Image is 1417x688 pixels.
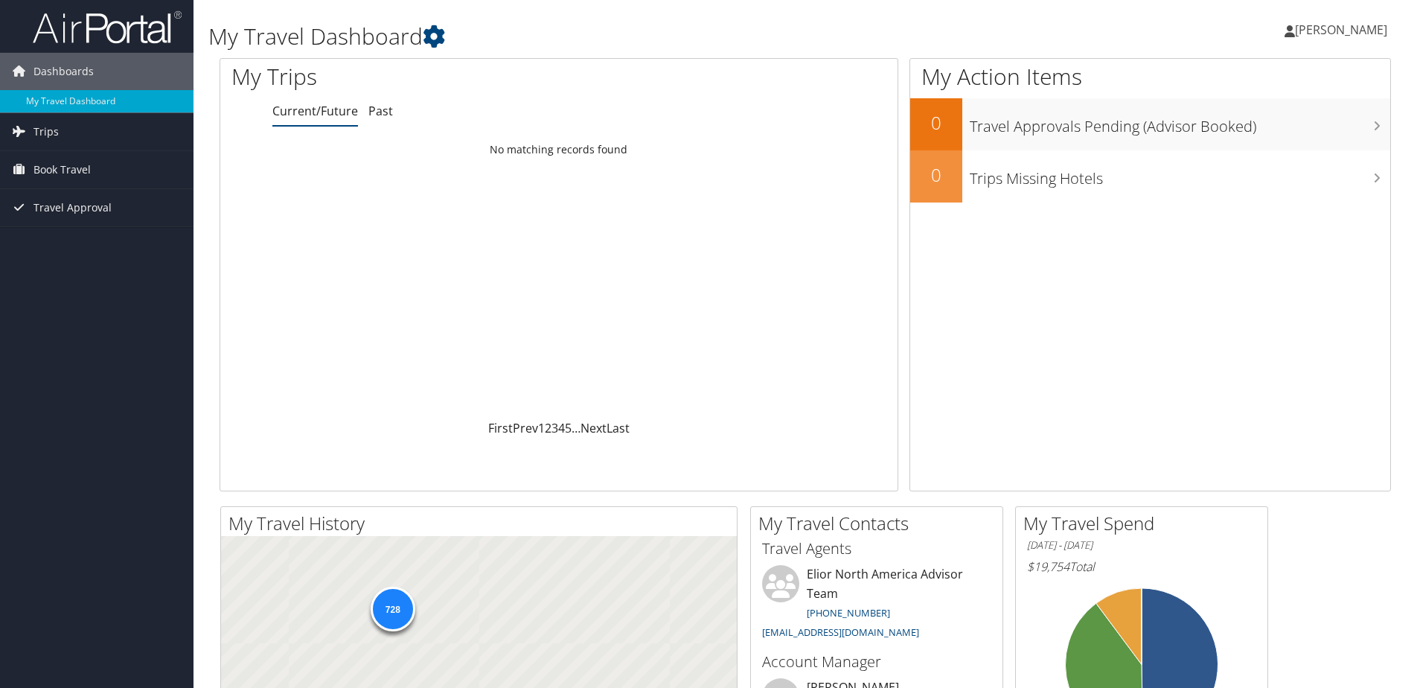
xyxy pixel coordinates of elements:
[228,511,737,536] h2: My Travel History
[33,53,94,90] span: Dashboards
[565,420,572,436] a: 5
[807,606,890,619] a: [PHONE_NUMBER]
[970,109,1390,137] h3: Travel Approvals Pending (Advisor Booked)
[220,136,898,163] td: No matching records found
[762,625,919,639] a: [EMAIL_ADDRESS][DOMAIN_NAME]
[910,110,962,136] h2: 0
[1027,538,1256,552] h6: [DATE] - [DATE]
[1027,558,1256,575] h6: Total
[33,10,182,45] img: airportal-logo.png
[910,61,1390,92] h1: My Action Items
[1285,7,1402,52] a: [PERSON_NAME]
[545,420,551,436] a: 2
[488,420,513,436] a: First
[558,420,565,436] a: 4
[272,103,358,119] a: Current/Future
[762,652,991,672] h3: Account Manager
[1027,558,1069,575] span: $19,754
[368,103,393,119] a: Past
[538,420,545,436] a: 1
[33,151,91,188] span: Book Travel
[572,420,580,436] span: …
[910,162,962,188] h2: 0
[1295,22,1387,38] span: [PERSON_NAME]
[208,21,1004,52] h1: My Travel Dashboard
[513,420,538,436] a: Prev
[910,98,1390,150] a: 0Travel Approvals Pending (Advisor Booked)
[755,565,999,645] li: Elior North America Advisor Team
[758,511,1002,536] h2: My Travel Contacts
[33,189,112,226] span: Travel Approval
[370,587,415,631] div: 728
[970,161,1390,189] h3: Trips Missing Hotels
[551,420,558,436] a: 3
[910,150,1390,203] a: 0Trips Missing Hotels
[762,538,991,559] h3: Travel Agents
[580,420,607,436] a: Next
[607,420,630,436] a: Last
[1023,511,1267,536] h2: My Travel Spend
[33,113,59,150] span: Trips
[231,61,604,92] h1: My Trips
